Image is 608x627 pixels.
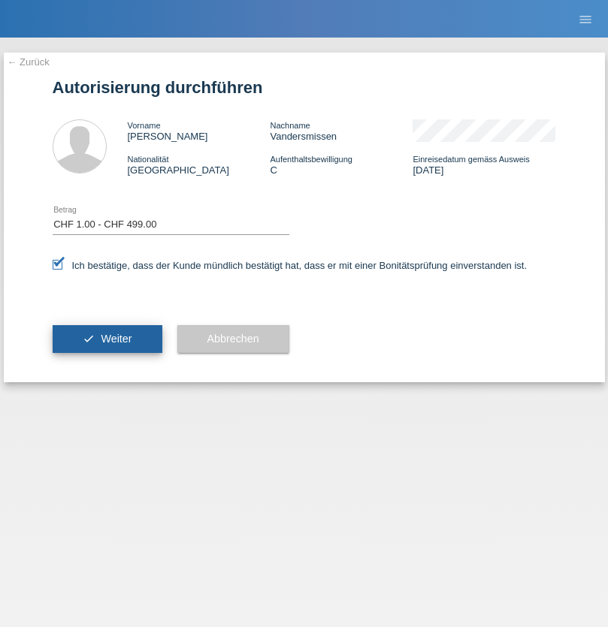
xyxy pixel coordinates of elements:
[177,325,289,354] button: Abbrechen
[270,119,413,142] div: Vandersmissen
[207,333,259,345] span: Abbrechen
[83,333,95,345] i: check
[8,56,50,68] a: ← Zurück
[128,153,271,176] div: [GEOGRAPHIC_DATA]
[101,333,132,345] span: Weiter
[578,12,593,27] i: menu
[53,260,528,271] label: Ich bestätige, dass der Kunde mündlich bestätigt hat, dass er mit einer Bonitätsprüfung einversta...
[128,121,161,130] span: Vorname
[413,155,529,164] span: Einreisedatum gemäss Ausweis
[128,155,169,164] span: Nationalität
[570,14,600,23] a: menu
[53,78,556,97] h1: Autorisierung durchführen
[53,325,162,354] button: check Weiter
[270,155,352,164] span: Aufenthaltsbewilligung
[413,153,555,176] div: [DATE]
[270,121,310,130] span: Nachname
[270,153,413,176] div: C
[128,119,271,142] div: [PERSON_NAME]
